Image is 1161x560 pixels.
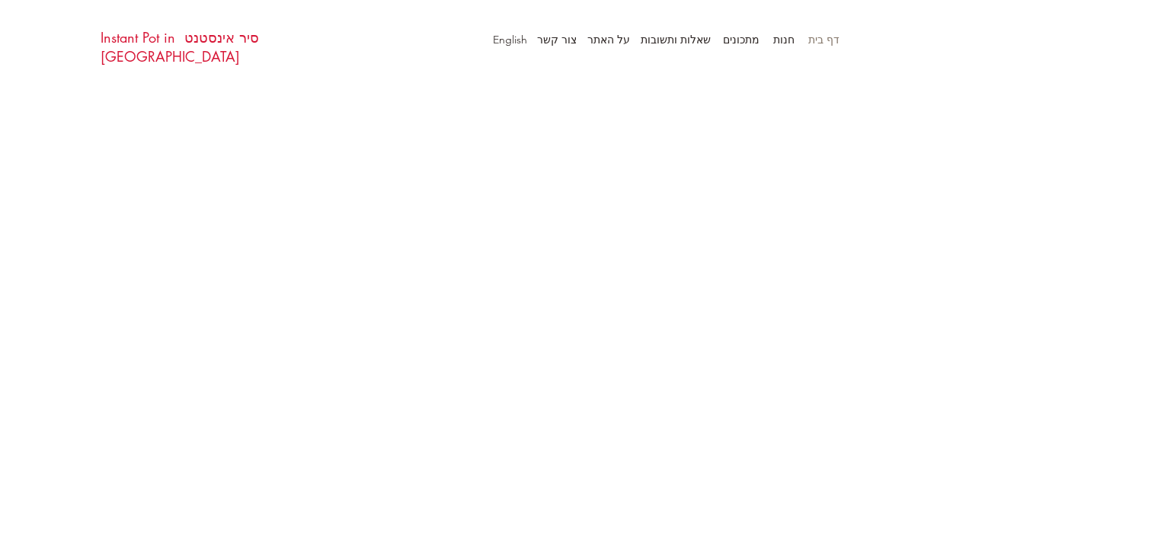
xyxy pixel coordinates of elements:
p: צור קשר [529,28,584,51]
a: שאלות ותשובות [638,28,718,51]
a: דף בית [802,28,847,51]
a: מתכונים [718,28,767,51]
p: מתכונים [715,28,767,51]
a: צור קשר [535,28,584,51]
a: חנות [767,28,802,51]
a: English [485,28,535,51]
p: על האתר [580,28,638,51]
p: דף בית [801,28,847,51]
p: שאלות ותשובות [633,28,718,51]
a: על האתר [584,28,638,51]
a: סיר אינסטנט Instant Pot in [GEOGRAPHIC_DATA] [101,28,259,66]
nav: אתר [451,28,847,51]
p: חנות [766,28,802,51]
